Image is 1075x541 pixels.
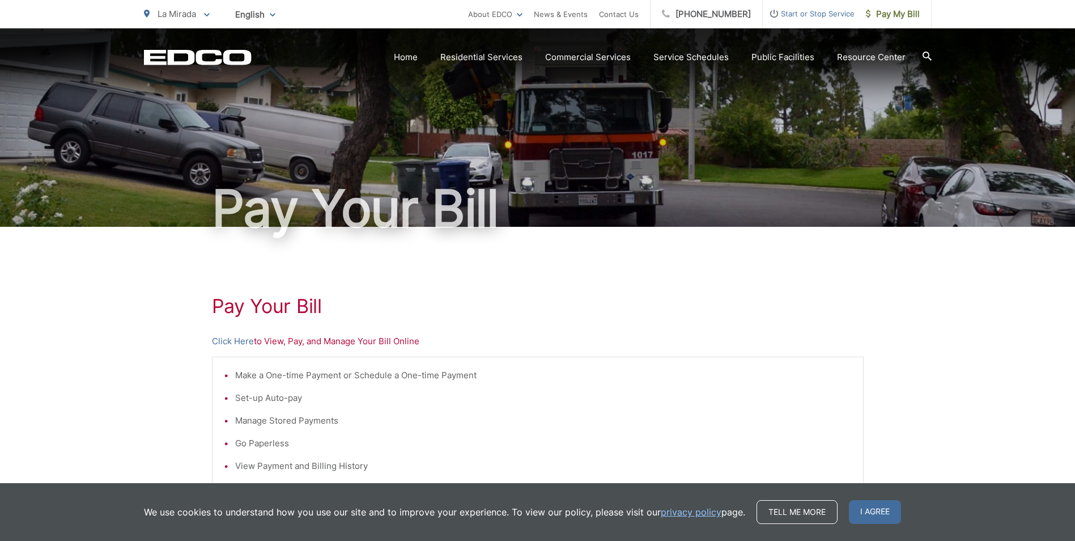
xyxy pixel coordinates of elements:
[751,50,814,64] a: Public Facilities
[661,505,721,519] a: privacy policy
[144,49,252,65] a: EDCD logo. Return to the homepage.
[158,9,196,19] span: La Mirada
[212,335,864,348] p: to View, Pay, and Manage Your Bill Online
[837,50,906,64] a: Resource Center
[235,414,852,428] li: Manage Stored Payments
[849,500,901,524] span: I agree
[534,7,588,21] a: News & Events
[235,459,852,473] li: View Payment and Billing History
[235,369,852,382] li: Make a One-time Payment or Schedule a One-time Payment
[227,5,284,24] span: English
[440,50,522,64] a: Residential Services
[653,50,729,64] a: Service Schedules
[212,335,254,348] a: Click Here
[144,505,745,519] p: We use cookies to understand how you use our site and to improve your experience. To view our pol...
[235,391,852,405] li: Set-up Auto-pay
[866,7,920,21] span: Pay My Bill
[599,7,639,21] a: Contact Us
[468,7,522,21] a: About EDCO
[757,500,838,524] a: Tell me more
[235,437,852,450] li: Go Paperless
[144,180,932,237] h1: Pay Your Bill
[545,50,631,64] a: Commercial Services
[394,50,418,64] a: Home
[212,295,864,318] h1: Pay Your Bill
